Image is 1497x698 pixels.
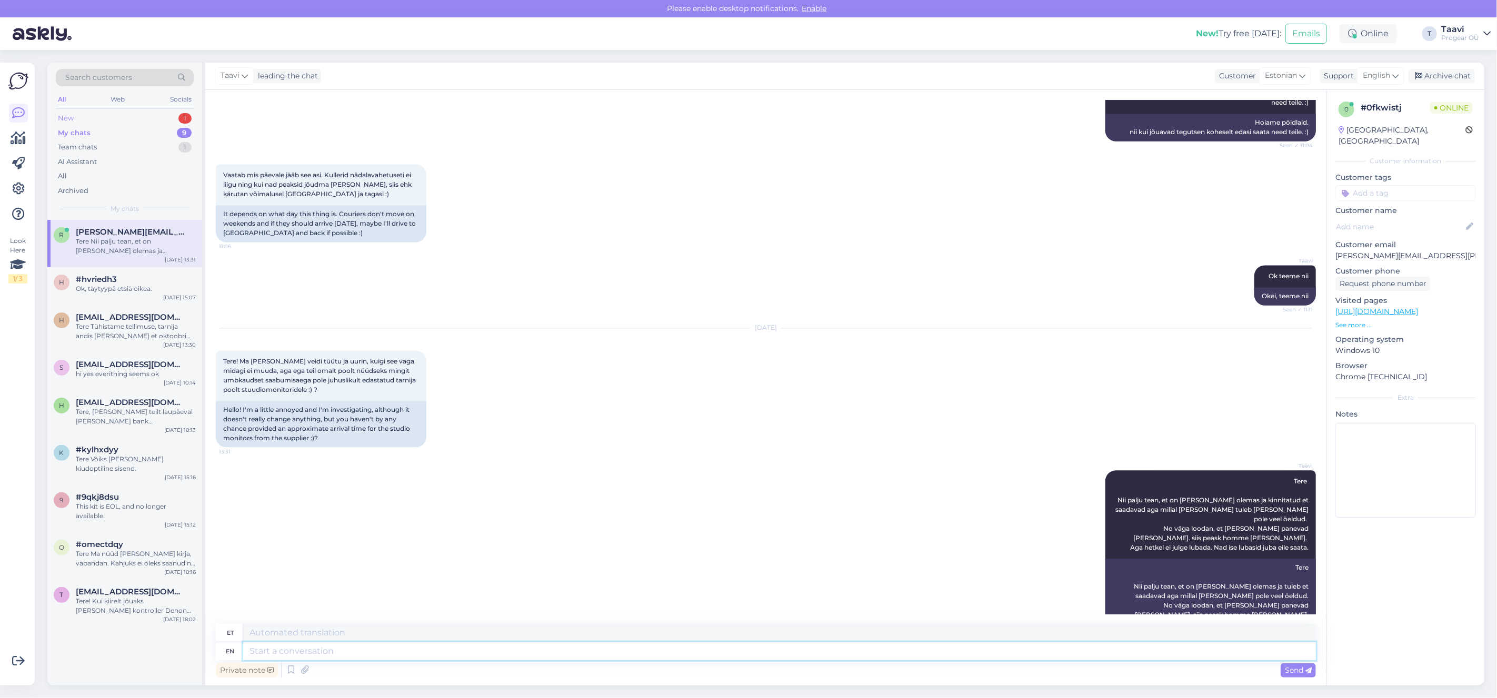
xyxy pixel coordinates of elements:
[1441,25,1491,42] a: TaaviProgear OÜ
[65,72,132,83] span: Search customers
[178,142,192,153] div: 1
[219,243,258,251] span: 11:06
[8,274,27,284] div: 1 / 3
[1105,559,1316,634] div: Tere Nii palju tean, et on [PERSON_NAME] olemas ja tuleb et saadavad aga millal [PERSON_NAME] pol...
[1335,156,1476,166] div: Customer information
[1336,221,1464,232] input: Add name
[59,449,64,457] span: k
[76,502,196,521] div: This kit is EOL, and no longer available.
[165,256,196,264] div: [DATE] 13:31
[109,93,127,106] div: Web
[1335,307,1418,316] a: [URL][DOMAIN_NAME]
[76,369,196,379] div: hi yes everithing seems ok
[1273,306,1313,314] span: Seen ✓ 11:11
[227,624,234,642] div: et
[221,70,239,82] span: Taavi
[58,113,74,124] div: New
[8,71,28,91] img: Askly Logo
[76,596,196,615] div: Tere! Kui kiirelt jõuaks [PERSON_NAME] kontroller Denon SC LIVE 4?
[76,398,185,407] span: henriraagmets2001@outlook.com
[76,454,196,473] div: Tere Võiks [PERSON_NAME] kiudoptiline sisend.
[1340,24,1397,43] div: Online
[1254,288,1316,306] div: Okei, teeme nii
[799,4,830,13] span: Enable
[1430,102,1473,114] span: Online
[1361,102,1430,114] div: # 0fkwistj
[58,157,97,167] div: AI Assistant
[226,642,235,660] div: en
[56,93,68,106] div: All
[216,206,426,242] div: It depends on what day this thing is. Couriers don't move on weekends and if they should arrive [...
[168,93,194,106] div: Socials
[1335,409,1476,420] p: Notes
[59,543,64,551] span: o
[1441,34,1479,42] div: Progear OÜ
[76,322,196,341] div: Tere Tühistame tellimuse, tarnija andis [PERSON_NAME] et oktoobri alguses võiks saabuda, kuid jah...
[76,445,118,454] span: #kylhxdyy
[1363,70,1390,82] span: English
[76,492,119,502] span: #9qkj8dsu
[76,360,185,369] span: Soirexen@gmail.com
[58,186,88,196] div: Archived
[76,275,117,284] span: #hvriedh3
[76,284,196,294] div: Ok, täytyypä etsiä oikea.
[223,171,413,198] span: Vaatab mis päevale jääb see asi. Kullerid nädalavahetuseti ei liigu ning kui nad peaksid jõudma [...
[1335,205,1476,216] p: Customer name
[1269,272,1309,280] span: Ok teeme nii
[216,323,1316,333] div: [DATE]
[1335,295,1476,306] p: Visited pages
[58,128,91,138] div: My chats
[59,316,64,324] span: h
[178,113,192,124] div: 1
[76,407,196,426] div: Tere, [PERSON_NAME] teilt laupäeval [PERSON_NAME] bank järelamaksuga Pioneer DJ XDJ-RX3 2-channel...
[1320,70,1354,82] div: Support
[1335,250,1476,261] p: [PERSON_NAME][EMAIL_ADDRESS][PERSON_NAME][DOMAIN_NAME]
[8,236,27,284] div: Look Here
[1335,239,1476,250] p: Customer email
[1335,172,1476,183] p: Customer tags
[1285,24,1327,44] button: Emails
[60,496,64,504] span: 9
[1335,393,1476,402] div: Extra
[1335,345,1476,356] p: Windows 10
[1441,25,1479,34] div: Taavi
[163,294,196,301] div: [DATE] 15:07
[254,70,318,82] div: leading the chat
[58,142,97,153] div: Team chats
[1335,266,1476,277] p: Customer phone
[219,448,258,456] span: 13:31
[216,401,426,448] div: Hello! I'm a little annoyed and I'm investigating, although it doesn't really change anything, bu...
[76,549,196,568] div: Tere Ma nüüd [PERSON_NAME] kirja, vabandan. Kahjuks ei oleks saanud nii ehk naa laupäeval olime k...
[111,204,139,214] span: My chats
[1335,320,1476,330] p: See more ...
[164,568,196,576] div: [DATE] 10:16
[165,473,196,481] div: [DATE] 15:16
[1196,27,1281,40] div: Try free [DATE]:
[1215,70,1256,82] div: Customer
[1335,277,1431,291] div: Request phone number
[59,278,64,286] span: h
[1105,114,1316,141] div: Hoiame pöidlaid. nii kui jõuavad tegutsen koheselt edasi saata need teile. :)
[216,663,278,677] div: Private note
[60,591,64,599] span: t
[76,227,185,237] span: rene.rumberg@gmail.com
[165,521,196,529] div: [DATE] 15:12
[76,312,185,322] span: henriraagmets2001@outlook.com
[164,426,196,434] div: [DATE] 10:13
[1335,360,1476,371] p: Browser
[59,401,64,409] span: h
[59,231,64,239] span: r
[1273,257,1313,265] span: Taavi
[1285,665,1312,675] span: Send
[1422,26,1437,41] div: T
[223,358,417,394] span: Tere! Ma [PERSON_NAME] veidi tüütu ja uurin, kuigi see väga midagi ei muuda, aga ega teil omalt p...
[1335,371,1476,382] p: Chrome [TECHNICAL_ID]
[1196,28,1219,38] b: New!
[177,128,192,138] div: 9
[1339,125,1465,147] div: [GEOGRAPHIC_DATA], [GEOGRAPHIC_DATA]
[76,587,185,596] span: thomashallik@gmail.com
[1335,334,1476,345] p: Operating system
[163,341,196,349] div: [DATE] 13:30
[1344,105,1349,113] span: 0
[76,237,196,256] div: Tere Nii palju tean, et on [PERSON_NAME] olemas ja kinnitatud et saadavad aga millal [PERSON_NAME...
